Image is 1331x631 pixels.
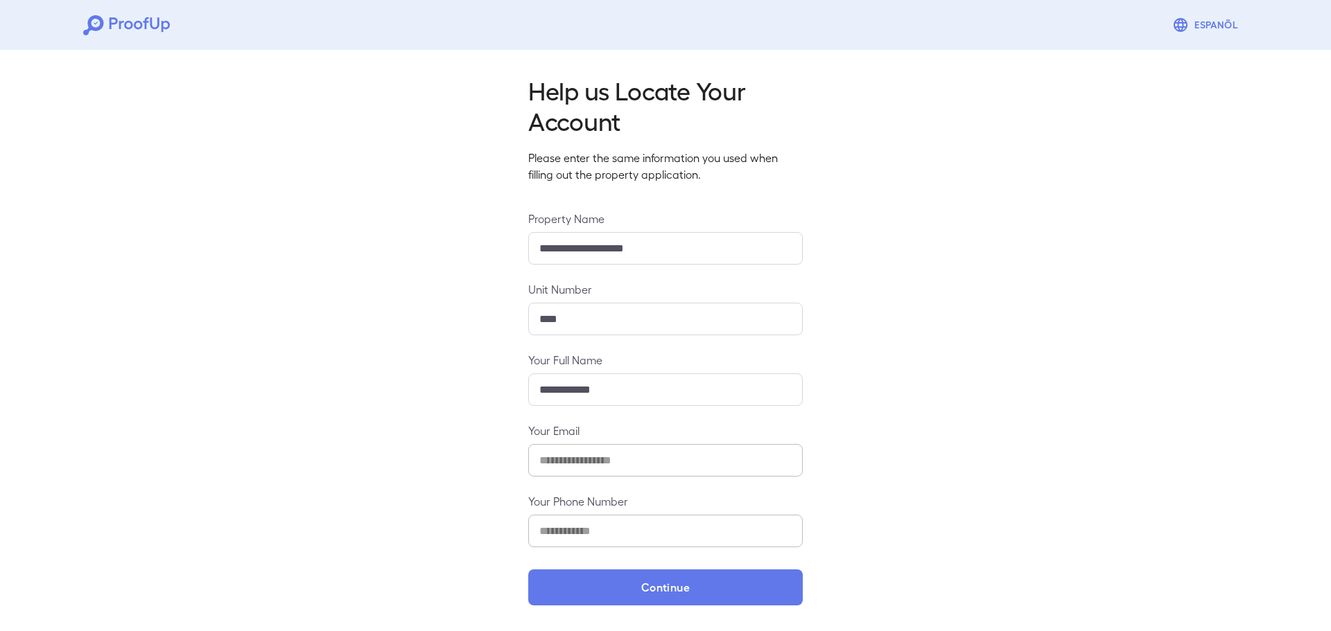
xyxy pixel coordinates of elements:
label: Unit Number [528,281,803,297]
label: Your Full Name [528,352,803,368]
h2: Help us Locate Your Account [528,75,803,136]
label: Your Email [528,423,803,438]
label: Property Name [528,211,803,226]
label: Your Phone Number [528,493,803,509]
button: Continue [528,569,803,605]
button: Espanõl [1167,11,1248,39]
p: Please enter the same information you used when filling out the property application. [528,150,803,183]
